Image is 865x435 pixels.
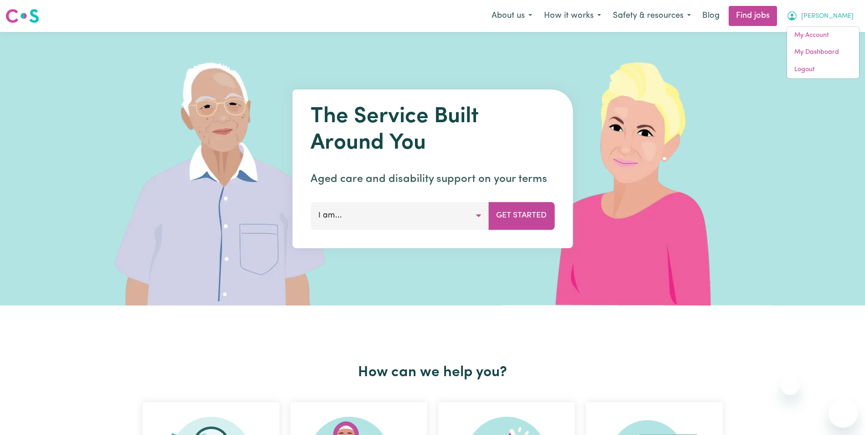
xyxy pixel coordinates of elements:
img: Careseekers logo [5,8,39,24]
a: My Dashboard [787,44,859,61]
button: Get Started [488,202,554,229]
p: Aged care and disability support on your terms [311,171,554,187]
iframe: Close message [781,377,799,395]
div: My Account [787,26,860,79]
a: Blog [697,6,725,26]
a: My Account [787,27,859,44]
a: Logout [787,61,859,78]
h1: The Service Built Around You [311,104,554,156]
button: My Account [781,6,860,26]
span: [PERSON_NAME] [801,11,854,21]
button: I am... [311,202,489,229]
button: About us [486,6,538,26]
button: How it works [538,6,607,26]
a: Find jobs [729,6,777,26]
iframe: Button to launch messaging window [829,399,858,428]
a: Careseekers logo [5,5,39,26]
button: Safety & resources [607,6,697,26]
h2: How can we help you? [137,364,728,381]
